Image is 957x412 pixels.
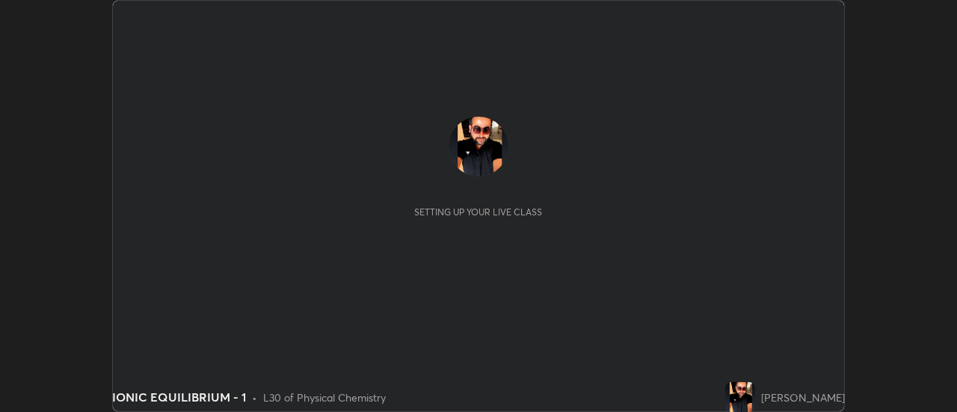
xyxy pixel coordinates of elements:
img: a6f06f74d53c4e1491076524e4aaf9a8.jpg [449,117,508,176]
div: IONIC EQUILIBRIUM - 1 [112,388,246,406]
div: Setting up your live class [414,206,542,218]
img: a6f06f74d53c4e1491076524e4aaf9a8.jpg [725,382,755,412]
div: L30 of Physical Chemistry [263,390,386,405]
div: • [252,390,257,405]
div: [PERSON_NAME] [761,390,845,405]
